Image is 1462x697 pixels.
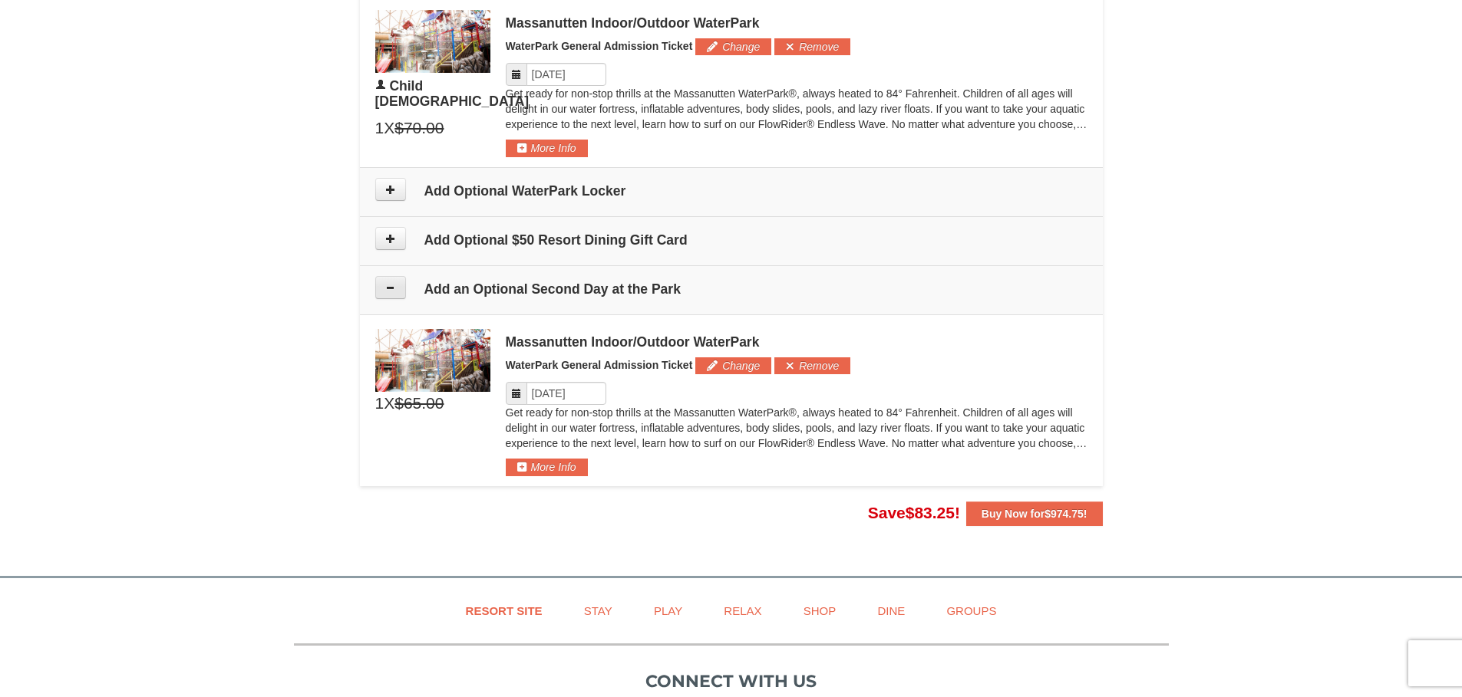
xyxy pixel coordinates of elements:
[858,593,924,628] a: Dine
[695,357,771,374] button: Change
[375,10,490,73] img: 6619917-1403-22d2226d.jpg
[966,501,1103,526] button: Buy Now for$974.75!
[375,281,1087,297] h4: Add an Optional Second Day at the Park
[506,86,1087,132] p: Get ready for non-stop thrills at the Massanutten WaterPark®, always heated to 84° Fahrenheit. Ch...
[506,334,1087,350] div: Massanutten Indoor/Outdoor WaterPark
[447,593,562,628] a: Resort Site
[375,392,384,415] span: 1
[705,593,781,628] a: Relax
[868,504,960,521] span: Save !
[375,329,490,392] img: 6619917-1403-22d2226d.jpg
[384,117,394,140] span: X
[506,15,1087,31] div: Massanutten Indoor/Outdoor WaterPark
[506,140,588,156] button: More Info
[375,183,1087,199] h4: Add Optional WaterPark Locker
[695,38,771,55] button: Change
[906,504,955,521] span: $83.25
[394,117,444,140] span: $70.00
[635,593,701,628] a: Play
[565,593,632,628] a: Stay
[774,357,850,374] button: Remove
[506,405,1087,451] p: Get ready for non-stop thrills at the Massanutten WaterPark®, always heated to 84° Fahrenheit. Ch...
[506,359,693,371] span: WaterPark General Admission Ticket
[774,38,850,55] button: Remove
[784,593,856,628] a: Shop
[375,117,384,140] span: 1
[375,232,1087,248] h4: Add Optional $50 Resort Dining Gift Card
[927,593,1015,628] a: Groups
[384,392,394,415] span: X
[375,78,530,109] span: Child [DEMOGRAPHIC_DATA]
[294,669,1169,694] p: Connect with us
[506,40,693,52] span: WaterPark General Admission Ticket
[982,508,1087,520] strong: Buy Now for !
[506,459,588,475] button: More Info
[1045,508,1084,520] span: $974.75
[394,392,444,415] span: $65.00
